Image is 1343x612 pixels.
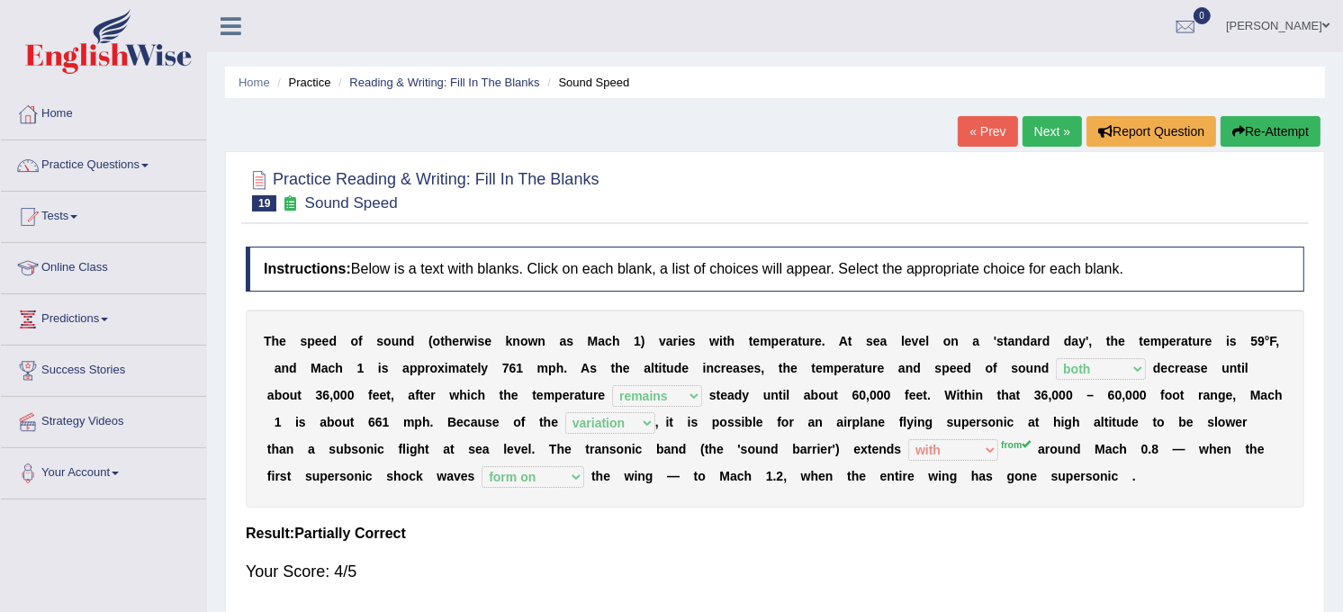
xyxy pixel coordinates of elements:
b: w [528,334,538,348]
b: u [1026,361,1034,375]
b: a [598,334,605,348]
b: r [721,361,726,375]
b: o [986,361,994,375]
b: s [566,334,573,348]
b: i [957,388,960,402]
b: p [942,361,950,375]
b: t [440,334,445,348]
b: p [834,361,842,375]
b: , [391,388,394,402]
b: 0 [870,388,877,402]
b: t [749,334,753,348]
a: Home [1,89,206,134]
b: e [511,388,518,402]
b: d [1041,361,1050,375]
b: a [733,361,740,375]
b: i [474,334,478,348]
b: n [906,361,914,375]
b: b [811,388,819,402]
b: t [532,388,536,402]
a: Practice Questions [1,140,206,185]
li: Sound Speed [543,74,629,91]
b: t [662,361,667,375]
span: 0 [1194,7,1212,24]
b: n [1014,334,1023,348]
b: u [1221,361,1230,375]
b: h [478,388,486,402]
b: u [865,361,873,375]
b: M [588,334,599,348]
b: e [779,334,786,348]
b: e [1161,361,1168,375]
b: e [681,361,689,375]
b: f [358,334,363,348]
b: f [905,388,909,402]
b: ( [428,334,433,348]
b: ' [994,334,996,348]
b: e [623,361,630,375]
b: t [654,361,659,375]
b: 0 [340,388,347,402]
b: a [853,361,861,375]
b: d [913,361,921,375]
b: T [264,334,272,348]
b: a [804,388,811,402]
b: d [1023,334,1031,348]
b: r [593,388,598,402]
b: i [378,361,382,375]
b: r [1175,361,1179,375]
b: r [872,361,877,375]
button: Re-Attempt [1221,116,1320,147]
b: e [909,388,916,402]
b: m [544,388,554,402]
b: e [563,388,570,402]
b: 0 [859,388,866,402]
b: o [520,334,528,348]
b: r [810,334,815,348]
b: e [1118,334,1125,348]
b: e [873,334,880,348]
a: Success Stories [1,346,206,391]
b: n [512,334,520,348]
b: , [761,361,764,375]
b: t [848,334,852,348]
b: i [659,361,662,375]
b: l [925,334,929,348]
b: r [1176,334,1181,348]
b: e [373,388,380,402]
b: s [740,361,747,375]
b: u [666,361,674,375]
b: e [380,388,387,402]
b: t [997,388,1002,402]
a: Strategy Videos [1,397,206,442]
b: 1 [516,361,523,375]
b: p [548,361,556,375]
b: h [727,334,735,348]
b: t [723,334,727,348]
b: r [673,334,678,348]
b: e [957,361,964,375]
b: t [1004,334,1008,348]
a: Tests [1,192,206,237]
b: e [816,361,823,375]
b: i [972,388,976,402]
a: « Prev [958,116,1017,147]
b: v [912,334,919,348]
b: p [771,334,780,348]
b: 0 [884,388,891,402]
b: 0 [877,388,884,402]
b: s [590,361,597,375]
b: e [681,334,689,348]
b: , [866,388,870,402]
b: a [275,361,282,375]
b: h [612,334,620,348]
b: s [477,334,484,348]
b: n [951,334,959,348]
b: c [329,361,336,375]
b: s [300,334,307,348]
b: n [1230,361,1238,375]
b: e [842,361,849,375]
b: p [418,361,426,375]
b: i [703,361,707,375]
b: d [674,361,682,375]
